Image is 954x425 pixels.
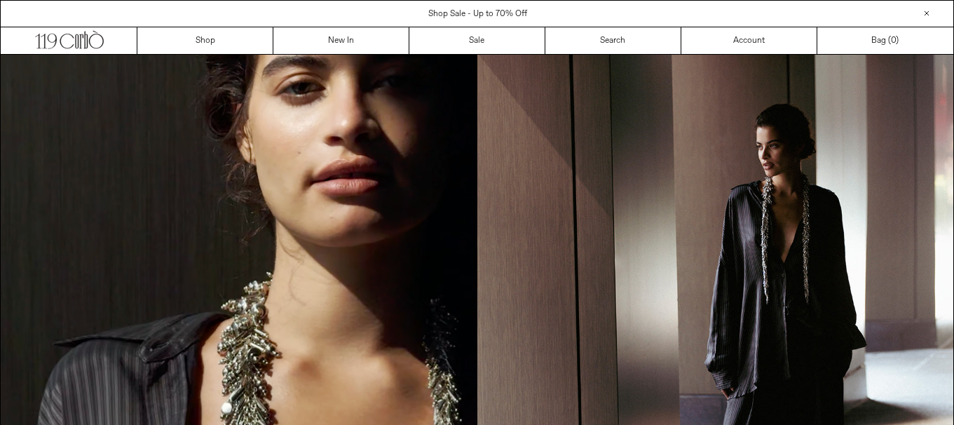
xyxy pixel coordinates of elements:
a: Sale [409,27,545,54]
a: Search [545,27,681,54]
a: Account [681,27,817,54]
span: ) [891,34,899,47]
a: New In [273,27,409,54]
a: Bag () [817,27,953,54]
a: Shop Sale - Up to 70% Off [428,8,527,20]
a: Shop [137,27,273,54]
span: 0 [891,35,896,46]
